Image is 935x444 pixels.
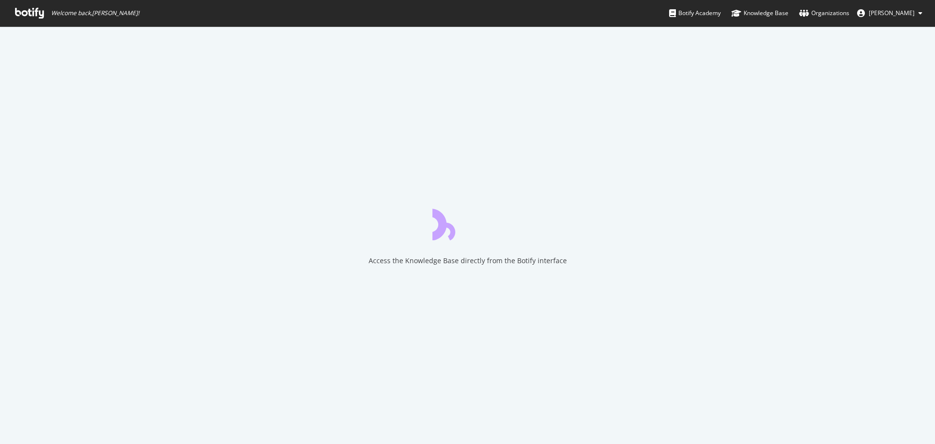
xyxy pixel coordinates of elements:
[869,9,915,17] span: Janette Fuentes
[799,8,849,18] div: Organizations
[432,205,503,240] div: animation
[849,5,930,21] button: [PERSON_NAME]
[731,8,788,18] div: Knowledge Base
[51,9,139,17] span: Welcome back, [PERSON_NAME] !
[369,256,567,266] div: Access the Knowledge Base directly from the Botify interface
[669,8,721,18] div: Botify Academy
